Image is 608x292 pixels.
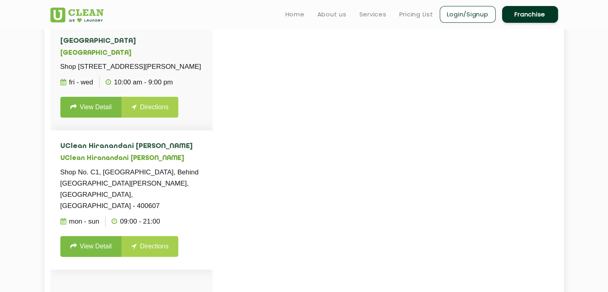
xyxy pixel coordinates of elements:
a: Franchise [502,6,558,23]
a: Home [285,10,305,19]
a: View Detail [60,97,122,118]
p: Shop [STREET_ADDRESS][PERSON_NAME] [60,61,201,72]
a: About us [317,10,347,19]
a: View Detail [60,236,122,257]
p: Fri - Wed [60,77,93,88]
h5: UClean Hiranandani [PERSON_NAME] [60,155,203,162]
p: Shop No. C1, [GEOGRAPHIC_DATA], Behind [GEOGRAPHIC_DATA][PERSON_NAME], [GEOGRAPHIC_DATA], [GEOGRA... [60,167,203,212]
a: Pricing List [399,10,433,19]
img: UClean Laundry and Dry Cleaning [50,8,104,22]
a: Services [359,10,387,19]
h4: [GEOGRAPHIC_DATA] [60,37,201,45]
h5: [GEOGRAPHIC_DATA] [60,50,201,57]
a: Directions [122,97,178,118]
p: Mon - Sun [60,216,100,227]
p: 09:00 - 21:00 [112,216,160,227]
p: 10:00 AM - 9:00 PM [106,77,173,88]
a: Login/Signup [440,6,496,23]
h4: UClean Hiranandani [PERSON_NAME] [60,142,203,150]
a: Directions [122,236,178,257]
